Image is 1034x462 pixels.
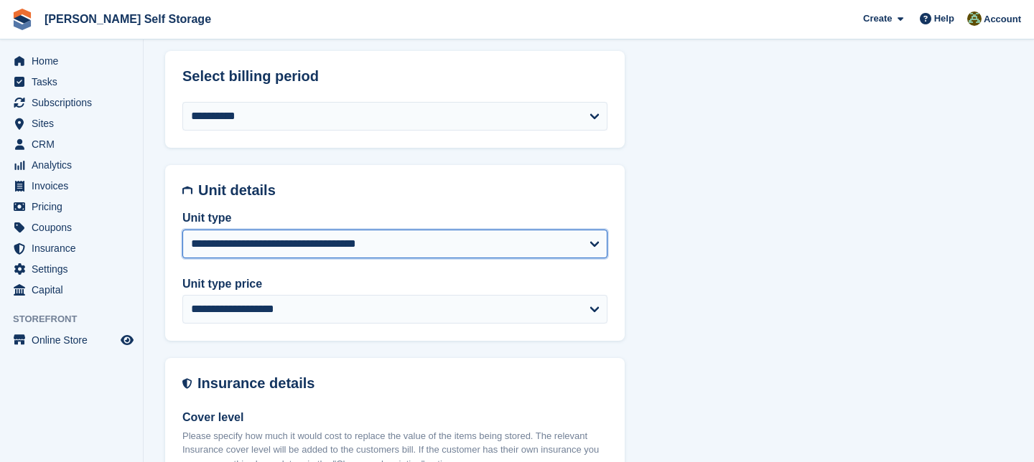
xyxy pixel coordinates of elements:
h2: Select billing period [182,68,607,85]
a: menu [7,217,136,237]
span: Analytics [32,155,118,175]
a: menu [7,259,136,279]
span: Sites [32,113,118,133]
span: Help [934,11,954,26]
h2: Insurance details [197,375,607,392]
span: Settings [32,259,118,279]
h2: Unit details [198,182,607,199]
span: Account [984,12,1021,27]
a: Preview store [118,331,136,349]
span: Insurance [32,238,118,258]
span: CRM [32,134,118,154]
a: menu [7,93,136,113]
span: Tasks [32,72,118,92]
span: Coupons [32,217,118,237]
span: Invoices [32,176,118,196]
label: Unit type [182,209,607,227]
span: Subscriptions [32,93,118,113]
a: menu [7,176,136,196]
img: stora-icon-8386f47178a22dfd0bd8f6a31ec36ba5ce8667c1dd55bd0f319d3a0aa187defe.svg [11,9,33,30]
a: menu [7,134,136,154]
label: Unit type price [182,275,607,293]
img: unit-details-icon-595b0c5c156355b767ba7b61e002efae458ec76ed5ec05730b8e856ff9ea34a9.svg [182,182,192,199]
span: Online Store [32,330,118,350]
span: Create [863,11,892,26]
a: [PERSON_NAME] Self Storage [39,7,217,31]
a: menu [7,113,136,133]
a: menu [7,72,136,92]
a: menu [7,197,136,217]
a: menu [7,280,136,300]
a: menu [7,330,136,350]
img: insurance-details-icon-731ffda60807649b61249b889ba3c5e2b5c27d34e2e1fb37a309f0fde93ff34a.svg [182,375,192,392]
label: Cover level [182,409,607,426]
span: Storefront [13,312,143,326]
span: Pricing [32,197,118,217]
a: menu [7,51,136,71]
span: Capital [32,280,118,300]
a: menu [7,238,136,258]
a: menu [7,155,136,175]
span: Home [32,51,118,71]
img: Karl [967,11,982,26]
